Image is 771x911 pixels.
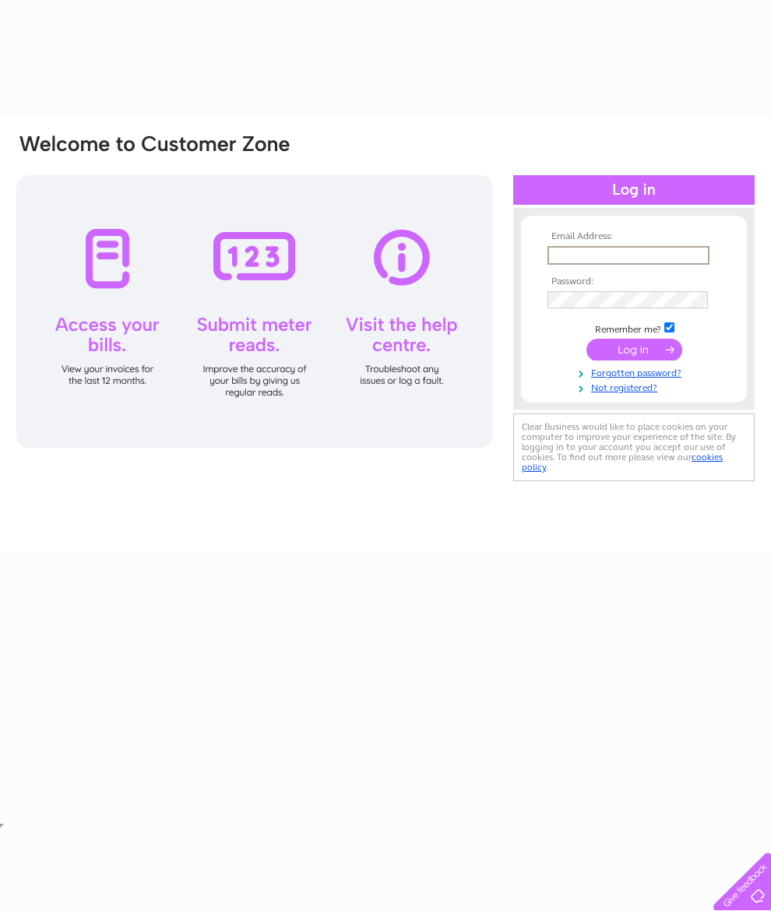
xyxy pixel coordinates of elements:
a: Not registered? [547,379,724,394]
th: Email Address: [544,231,724,242]
td: Remember me? [544,320,724,336]
input: Submit [586,339,682,361]
div: Clear Business would like to place cookies on your computer to improve your experience of the sit... [513,413,755,481]
a: cookies policy [522,452,723,473]
a: Forgotten password? [547,364,724,379]
th: Password: [544,276,724,287]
